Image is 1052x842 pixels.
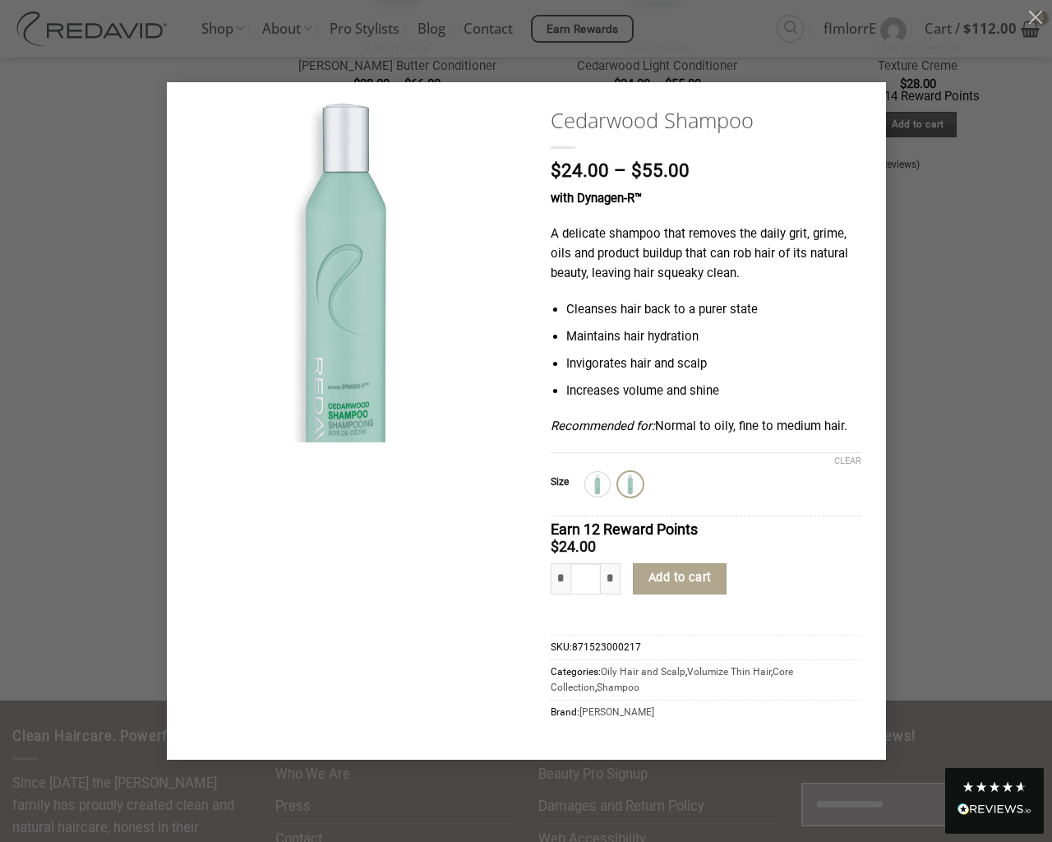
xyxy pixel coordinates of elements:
span: 871523000217 [572,641,641,653]
div: Read All Reviews [945,768,1044,834]
a: Oily Hair and Scalp [601,666,685,678]
div: Read All Reviews [957,800,1031,821]
img: 250ml [620,474,641,495]
input: Product quantity [570,563,601,594]
div: 4.8 Stars [962,780,1027,793]
img: 1L [587,474,608,495]
span: Brand: [551,700,861,724]
span: $ [551,538,559,555]
em: Recommended for: [551,419,655,433]
a: [PERSON_NAME] [579,706,654,718]
li: Increases volume and shine [566,382,861,401]
li: Invigorates hair and scalp [566,354,861,374]
a: Cedarwood Shampoo [551,107,861,134]
input: Reduce quantity of Cedarwood Shampoo [551,563,570,594]
div: 1L [585,472,610,497]
span: Categories: , , , [551,659,861,700]
span: – [614,160,626,181]
div: 250ml [618,472,643,497]
bdi: 55.00 [631,160,690,181]
span: Earn 12 Reward Points [551,520,698,538]
span: $ [551,160,561,181]
a: Volumize Thin Hair [687,666,771,678]
button: Add to cart [633,563,727,594]
li: Cleanses hair back to a purer state [566,300,861,320]
a: Core Collection [551,666,793,693]
a: Clear options [834,456,861,467]
img: REVIEWS.io [957,803,1031,815]
bdi: 24.00 [551,538,596,555]
p: Normal to oily, fine to medium hair. [551,417,861,437]
span: SKU: [551,635,861,659]
bdi: 24.00 [551,160,609,181]
input: Increase quantity of Cedarwood Shampoo [601,563,621,594]
a: Shampoo [597,682,639,693]
img: REDAVID Cedarwood Shampoo – 1 [167,82,527,562]
label: Size [551,477,569,488]
strong: with Dynagen-R™ [551,191,642,206]
li: Maintains hair hydration [566,327,861,347]
p: A delicate shampoo that removes the daily grit, grime, oils and product buildup that can rob hair... [551,224,861,284]
span: $ [631,160,642,181]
